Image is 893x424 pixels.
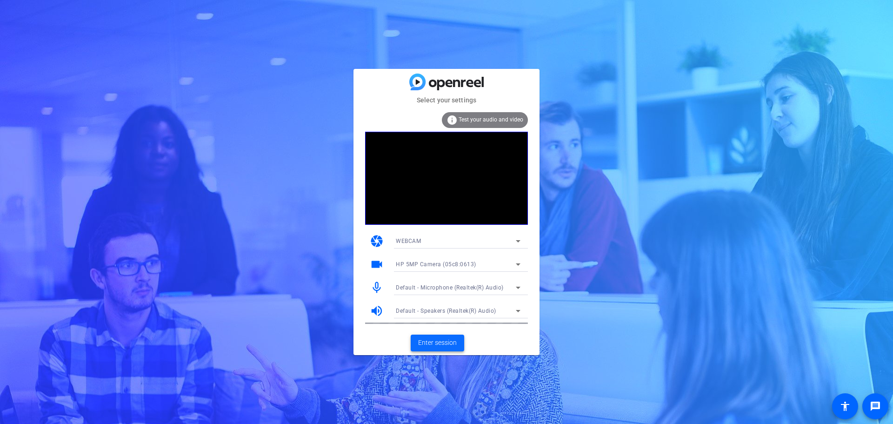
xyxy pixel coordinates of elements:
mat-icon: videocam [370,257,384,271]
mat-icon: message [870,401,881,412]
img: blue-gradient.svg [409,74,484,90]
span: Test your audio and video [459,116,523,123]
span: Default - Speakers (Realtek(R) Audio) [396,308,496,314]
mat-icon: mic_none [370,281,384,295]
mat-icon: accessibility [840,401,851,412]
span: HP 5MP Camera (05c8:0613) [396,261,476,268]
mat-icon: camera [370,234,384,248]
button: Enter session [411,335,464,351]
mat-icon: info [446,114,458,126]
span: WEBCAM [396,238,421,244]
span: Default - Microphone (Realtek(R) Audio) [396,284,504,291]
mat-card-subtitle: Select your settings [353,95,540,105]
mat-icon: volume_up [370,304,384,318]
span: Enter session [418,338,457,348]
